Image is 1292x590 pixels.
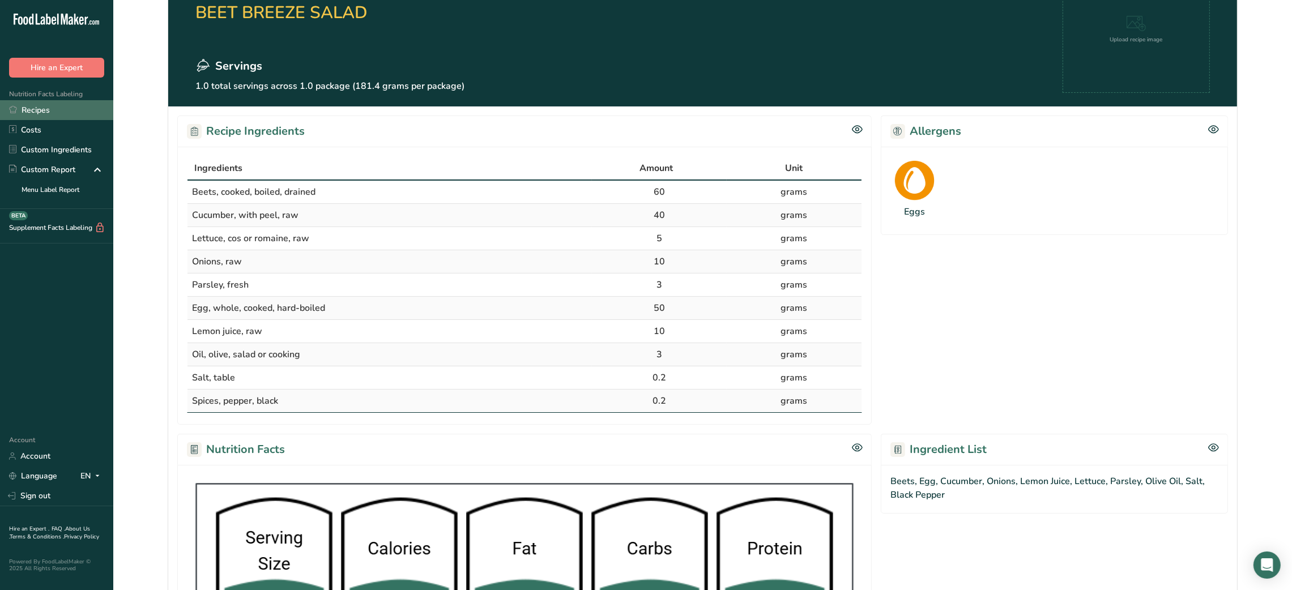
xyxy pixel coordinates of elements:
h2: Allergens [890,123,961,140]
td: grams [727,343,862,366]
td: grams [727,204,862,227]
span: Lettuce, cos or romaine, raw [192,232,309,245]
span: Parsley, fresh [192,279,249,291]
span: Unit [786,161,803,175]
p: 1.0 total servings across 1.0 package (181.4 grams per package) [195,79,464,93]
div: Upload recipe image [1110,36,1163,44]
span: Servings [215,58,262,75]
span: Amount [639,161,673,175]
a: FAQ . [52,525,65,533]
a: Hire an Expert . [9,525,49,533]
div: EN [80,469,104,483]
td: 3 [592,273,727,297]
span: Onions, raw [192,255,242,268]
span: Lemon juice, raw [192,325,262,337]
td: 50 [592,297,727,320]
div: Custom Report [9,164,75,176]
a: About Us . [9,525,90,541]
td: 60 [592,181,727,204]
span: Salt, table [192,371,235,384]
td: 5 [592,227,727,250]
td: grams [727,297,862,320]
h2: Ingredient List [890,441,987,458]
a: Privacy Policy [64,533,99,541]
td: grams [727,320,862,343]
div: Eggs [905,205,926,219]
a: Language [9,466,57,486]
div: Powered By FoodLabelMaker © 2025 All Rights Reserved [9,558,104,572]
td: grams [727,390,862,412]
td: grams [727,366,862,390]
span: Spices, pepper, black [192,395,278,407]
td: grams [727,227,862,250]
td: 40 [592,204,727,227]
td: 10 [592,250,727,273]
td: 3 [592,343,727,366]
td: grams [727,181,862,204]
td: 0.2 [592,366,727,390]
div: Beets, Egg, Cucumber, Onions, Lemon Juice, Lettuce, Parsley, Olive Oil, Salt, Black Pepper [881,465,1228,514]
td: 10 [592,320,727,343]
span: Beets, cooked, boiled, drained [192,186,315,198]
span: Cucumber, with peel, raw [192,209,299,221]
div: BETA [9,211,28,220]
button: Hire an Expert [9,58,104,78]
td: grams [727,273,862,297]
span: Ingredients [194,161,242,175]
span: Egg, whole, cooked, hard-boiled [192,302,325,314]
td: 0.2 [592,390,727,412]
a: Terms & Conditions . [10,533,64,541]
h2: Recipe Ingredients [187,123,305,140]
td: grams [727,250,862,273]
div: Open Intercom Messenger [1253,551,1281,579]
h2: Nutrition Facts [187,441,285,458]
img: Eggs [895,161,935,200]
span: Oil, olive, salad or cooking [192,348,300,361]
